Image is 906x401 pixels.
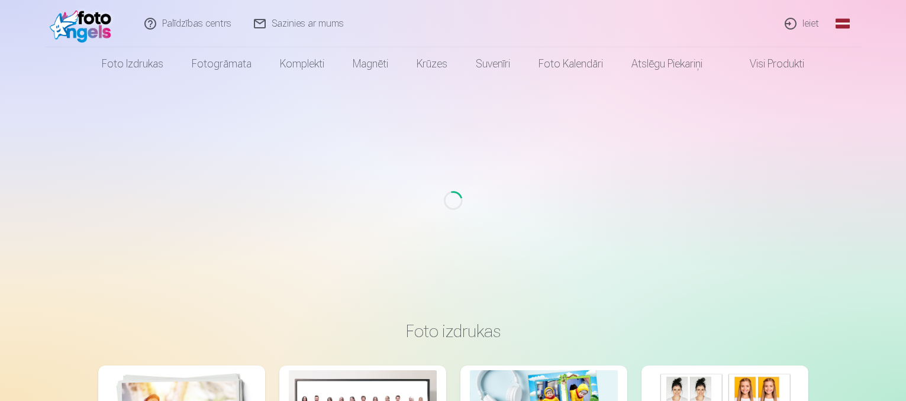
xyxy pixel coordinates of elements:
a: Magnēti [338,47,402,80]
a: Fotogrāmata [178,47,266,80]
a: Visi produkti [717,47,818,80]
a: Foto kalendāri [524,47,617,80]
a: Atslēgu piekariņi [617,47,717,80]
a: Komplekti [266,47,338,80]
a: Krūzes [402,47,462,80]
a: Foto izdrukas [88,47,178,80]
a: Suvenīri [462,47,524,80]
h3: Foto izdrukas [108,321,799,342]
img: /fa1 [50,5,118,43]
